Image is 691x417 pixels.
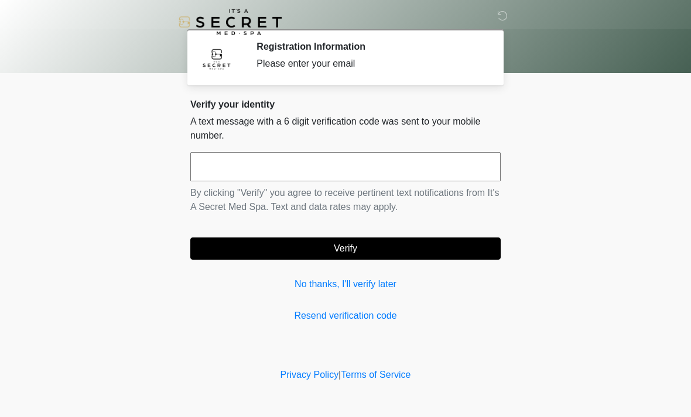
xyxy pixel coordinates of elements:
[190,186,501,214] p: By clicking "Verify" you agree to receive pertinent text notifications from It's A Secret Med Spa...
[190,115,501,143] p: A text message with a 6 digit verification code was sent to your mobile number.
[179,9,282,35] img: It's A Secret Med Spa Logo
[341,370,411,380] a: Terms of Service
[256,57,483,71] div: Please enter your email
[190,237,501,260] button: Verify
[190,277,501,291] a: No thanks, I'll verify later
[256,41,483,52] h2: Registration Information
[190,99,501,110] h2: Verify your identity
[338,370,341,380] a: |
[190,309,501,323] a: Resend verification code
[280,370,339,380] a: Privacy Policy
[199,41,234,76] img: Agent Avatar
